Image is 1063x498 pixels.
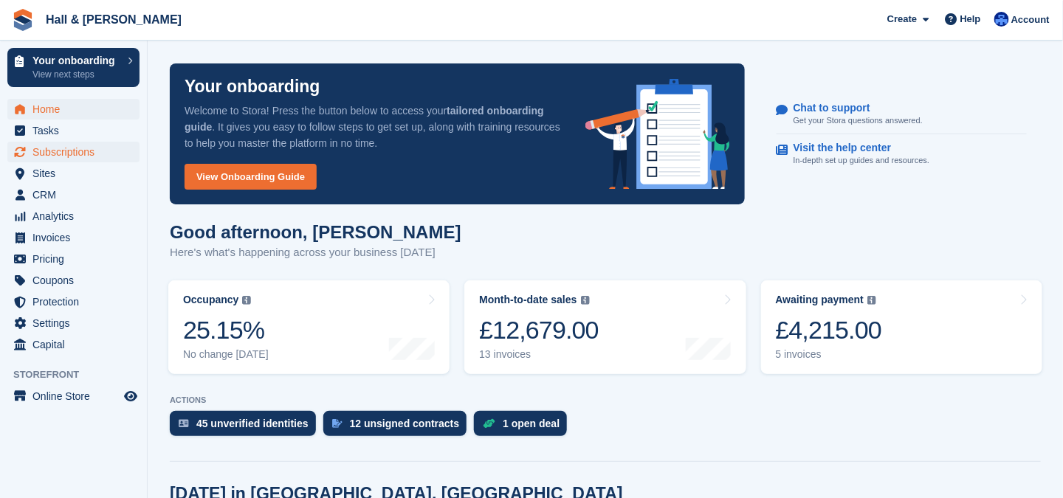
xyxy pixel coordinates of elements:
[1011,13,1050,27] span: Account
[7,142,140,162] a: menu
[7,206,140,226] a: menu
[168,280,450,374] a: Occupancy 25.15% No change [DATE]
[794,102,911,114] p: Chat to support
[794,114,923,127] p: Get your Stora questions answered.
[777,94,1027,135] a: Chat to support Get your Stora questions answered.
[7,99,140,120] a: menu
[13,367,147,382] span: Storefront
[7,120,140,141] a: menu
[32,386,121,407] span: Online Store
[32,334,121,355] span: Capital
[585,79,730,190] img: onboarding-info-6c161a55d2c0e0a8cae90662b2fe09162a5109e8cc188191df67fb4f79e88e88.svg
[7,227,140,248] a: menu
[32,68,120,81] p: View next steps
[7,163,140,184] a: menu
[32,99,121,120] span: Home
[122,387,140,405] a: Preview store
[479,315,599,345] div: £12,679.00
[183,348,269,361] div: No change [DATE]
[479,348,599,361] div: 13 invoices
[794,154,930,167] p: In-depth set up guides and resources.
[332,419,343,428] img: contract_signature_icon-13c848040528278c33f63329250d36e43548de30e8caae1d1a13099fd9432cc5.svg
[32,227,121,248] span: Invoices
[777,134,1027,174] a: Visit the help center In-depth set up guides and resources.
[185,103,562,151] p: Welcome to Stora! Press the button below to access your . It gives you easy to follow steps to ge...
[170,244,461,261] p: Here's what's happening across your business [DATE]
[887,12,917,27] span: Create
[185,78,320,95] p: Your onboarding
[183,294,238,306] div: Occupancy
[32,206,121,226] span: Analytics
[32,249,121,269] span: Pricing
[170,411,323,443] a: 45 unverified identities
[464,280,746,374] a: Month-to-date sales £12,679.00 13 invoices
[7,270,140,291] a: menu
[474,411,574,443] a: 1 open deal
[323,411,475,443] a: 12 unsigned contracts
[7,184,140,205] a: menu
[40,7,188,32] a: Hall & [PERSON_NAME]
[7,313,140,333] a: menu
[776,294,864,306] div: Awaiting payment
[170,395,1041,405] p: ACTIONS
[170,222,461,242] h1: Good afternoon, [PERSON_NAME]
[350,418,460,429] div: 12 unsigned contracts
[483,418,495,429] img: deal-1b604bf984904fb50ccaf53a9ad4b4a5d6e5aea283cecdc64d6e3604feb123c2.svg
[761,280,1042,374] a: Awaiting payment £4,215.00 5 invoices
[185,164,317,190] a: View Onboarding Guide
[581,296,590,305] img: icon-info-grey-7440780725fd019a000dd9b08b2336e03edf1995a4989e88bcd33f0948082b44.svg
[503,418,560,429] div: 1 open deal
[776,315,882,345] div: £4,215.00
[179,419,189,428] img: verify_identity-adf6edd0f0f0b5bbfe63781bf79b02c33cf7c696d77639b501bdc392416b5a36.svg
[7,291,140,312] a: menu
[32,184,121,205] span: CRM
[994,12,1009,27] img: Claire Banham
[32,291,121,312] span: Protection
[32,163,121,184] span: Sites
[479,294,577,306] div: Month-to-date sales
[32,120,121,141] span: Tasks
[242,296,251,305] img: icon-info-grey-7440780725fd019a000dd9b08b2336e03edf1995a4989e88bcd33f0948082b44.svg
[776,348,882,361] div: 5 invoices
[196,418,309,429] div: 45 unverified identities
[7,334,140,355] a: menu
[867,296,876,305] img: icon-info-grey-7440780725fd019a000dd9b08b2336e03edf1995a4989e88bcd33f0948082b44.svg
[794,142,918,154] p: Visit the help center
[183,315,269,345] div: 25.15%
[32,270,121,291] span: Coupons
[7,386,140,407] a: menu
[32,313,121,333] span: Settings
[7,249,140,269] a: menu
[32,142,121,162] span: Subscriptions
[960,12,981,27] span: Help
[7,48,140,87] a: Your onboarding View next steps
[12,9,34,31] img: stora-icon-8386f47178a22dfd0bd8f6a31ec36ba5ce8667c1dd55bd0f319d3a0aa187defe.svg
[32,55,120,66] p: Your onboarding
